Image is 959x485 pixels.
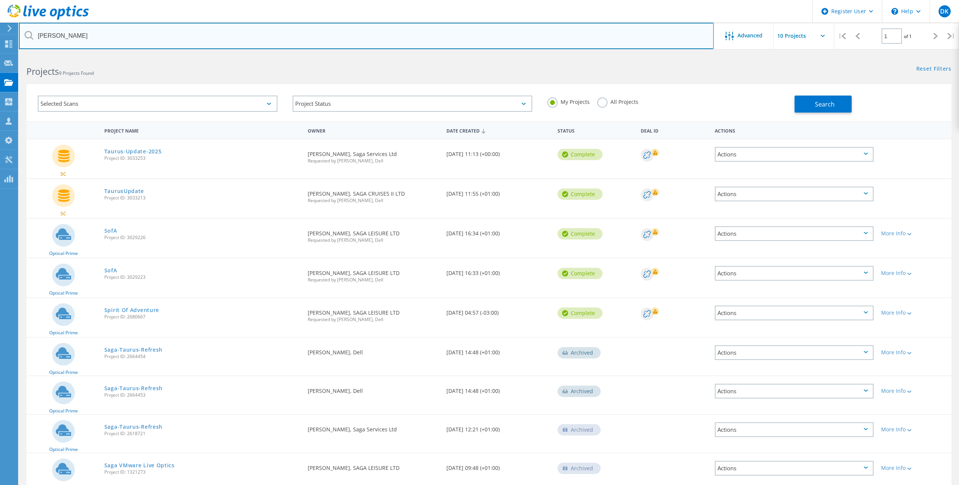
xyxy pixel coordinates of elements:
[554,123,637,137] div: Status
[104,235,300,240] span: Project ID: 3029226
[104,307,159,313] a: Spirit Of Adventure
[558,307,603,319] div: Complete
[881,310,948,315] div: More Info
[308,278,439,282] span: Requested by [PERSON_NAME], Dell
[795,96,852,113] button: Search
[304,453,443,478] div: [PERSON_NAME], SAGA LEISURE LTD
[715,266,874,281] div: Actions
[49,251,78,256] span: Optical Prime
[308,198,439,203] span: Requested by [PERSON_NAME], Dell
[715,345,874,360] div: Actions
[304,123,443,137] div: Owner
[711,123,877,137] div: Actions
[104,386,163,391] a: Saga-Taurus-Refresh
[558,149,603,160] div: Complete
[304,139,443,171] div: [PERSON_NAME], Saga Services Ltd
[737,33,762,38] span: Advanced
[308,238,439,242] span: Requested by [PERSON_NAME], Dell
[104,470,300,474] span: Project ID: 1321273
[443,123,554,137] div: Date Created
[60,172,66,176] span: SC
[304,415,443,440] div: [PERSON_NAME], Saga Services Ltd
[104,196,300,200] span: Project ID: 3033213
[881,427,948,432] div: More Info
[443,219,554,244] div: [DATE] 16:34 (+01:00)
[715,461,874,476] div: Actions
[891,8,898,15] svg: \n
[443,376,554,401] div: [DATE] 14:48 (+01:00)
[26,65,59,77] b: Projects
[558,268,603,279] div: Complete
[60,212,66,216] span: SC
[304,258,443,290] div: [PERSON_NAME], SAGA LEISURE LTD
[104,463,175,468] a: Saga VMware Live Optics
[881,231,948,236] div: More Info
[8,16,89,21] a: Live Optics Dashboard
[881,388,948,394] div: More Info
[815,100,835,108] span: Search
[104,275,300,280] span: Project ID: 3029223
[558,424,601,436] div: Archived
[104,188,144,194] a: TaurusUpdate
[443,179,554,204] div: [DATE] 11:55 (+01:00)
[547,97,590,105] label: My Projects
[308,317,439,322] span: Requested by [PERSON_NAME], Dell
[19,23,714,49] input: Search projects by name, owner, ID, company, etc
[49,409,78,413] span: Optical Prime
[558,347,601,358] div: Archived
[104,149,162,154] a: Taurus-Update-2025
[916,66,951,73] a: Reset Filters
[881,350,948,355] div: More Info
[304,179,443,210] div: [PERSON_NAME], SAGA CRUISES II LTD
[38,96,277,112] div: Selected Scans
[715,147,874,162] div: Actions
[308,159,439,163] span: Requested by [PERSON_NAME], Dell
[104,424,163,429] a: Saga-Taurus-Refresh
[715,384,874,399] div: Actions
[443,338,554,363] div: [DATE] 14:48 (+01:00)
[558,386,601,397] div: Archived
[944,23,959,49] div: |
[597,97,638,105] label: All Projects
[637,123,711,137] div: Deal Id
[558,188,603,200] div: Complete
[304,298,443,329] div: [PERSON_NAME], SAGA LEISURE LTD
[715,187,874,201] div: Actions
[443,415,554,440] div: [DATE] 12:21 (+01:00)
[443,453,554,478] div: [DATE] 09:48 (+01:00)
[49,291,78,295] span: Optical Prime
[904,33,912,40] span: of 1
[443,298,554,323] div: [DATE] 04:57 (-03:00)
[49,370,78,375] span: Optical Prime
[558,463,601,474] div: Archived
[104,268,117,273] a: SofA
[104,393,300,397] span: Project ID: 2664453
[715,306,874,320] div: Actions
[49,331,78,335] span: Optical Prime
[104,431,300,436] span: Project ID: 2618721
[104,347,163,352] a: Saga-Taurus-Refresh
[881,270,948,276] div: More Info
[940,8,948,14] span: DK
[715,226,874,241] div: Actions
[304,338,443,363] div: [PERSON_NAME], Dell
[293,96,532,112] div: Project Status
[443,258,554,283] div: [DATE] 16:33 (+01:00)
[715,422,874,437] div: Actions
[104,354,300,359] span: Project ID: 2664454
[834,23,850,49] div: |
[104,228,117,233] a: SofA
[304,376,443,401] div: [PERSON_NAME], Dell
[304,219,443,250] div: [PERSON_NAME], SAGA LEISURE LTD
[881,465,948,471] div: More Info
[104,156,300,161] span: Project ID: 3033253
[104,315,300,319] span: Project ID: 2680667
[59,70,94,76] span: 9 Projects Found
[101,123,304,137] div: Project Name
[443,139,554,164] div: [DATE] 11:13 (+00:00)
[558,228,603,239] div: Complete
[49,447,78,452] span: Optical Prime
